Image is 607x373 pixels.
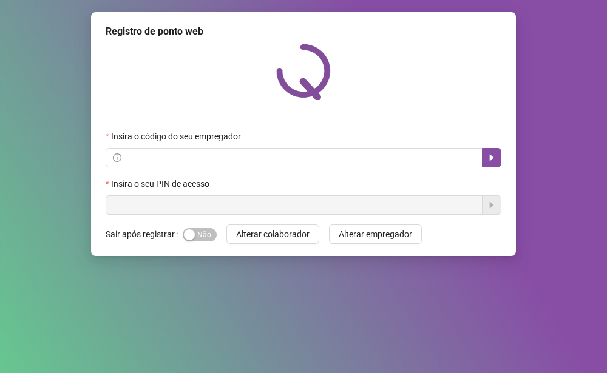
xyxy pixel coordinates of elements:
[226,224,319,244] button: Alterar colaborador
[106,224,183,244] label: Sair após registrar
[487,153,497,163] span: caret-right
[106,130,249,143] label: Insira o código do seu empregador
[339,227,412,241] span: Alterar empregador
[113,153,121,162] span: info-circle
[106,24,501,39] div: Registro de ponto web
[106,177,217,190] label: Insira o seu PIN de acesso
[236,227,310,241] span: Alterar colaborador
[276,44,331,100] img: QRPoint
[329,224,422,244] button: Alterar empregador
